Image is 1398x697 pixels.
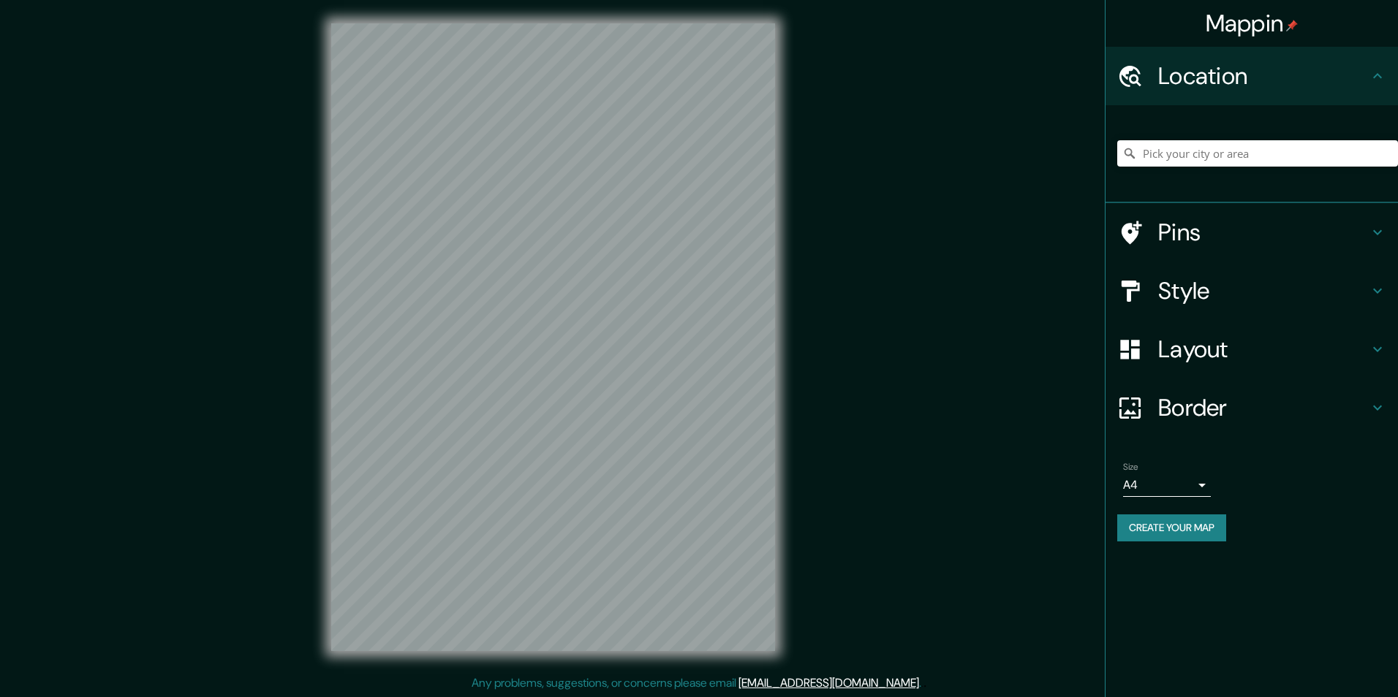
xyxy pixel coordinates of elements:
[1106,262,1398,320] div: Style
[738,675,919,690] a: [EMAIL_ADDRESS][DOMAIN_NAME]
[331,23,775,651] canvas: Map
[472,674,921,692] p: Any problems, suggestions, or concerns please email .
[1106,320,1398,378] div: Layout
[1106,378,1398,437] div: Border
[1123,473,1211,497] div: A4
[1117,514,1226,541] button: Create your map
[1286,20,1298,31] img: pin-icon.png
[1123,461,1138,473] label: Size
[1117,140,1398,167] input: Pick your city or area
[1206,9,1299,38] h4: Mappin
[1106,47,1398,105] div: Location
[1158,218,1369,247] h4: Pins
[1158,335,1369,364] h4: Layout
[1158,393,1369,422] h4: Border
[1158,276,1369,305] h4: Style
[1106,203,1398,262] div: Pins
[923,674,926,692] div: .
[1158,61,1369,91] h4: Location
[921,674,923,692] div: .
